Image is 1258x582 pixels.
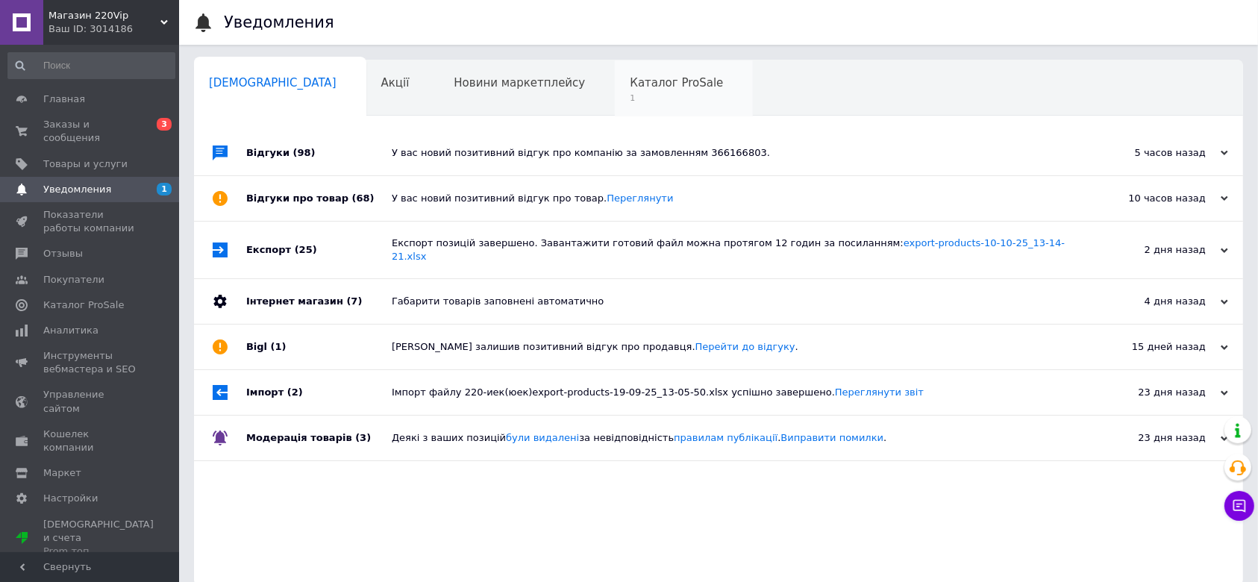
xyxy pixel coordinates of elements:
span: (7) [346,295,362,307]
span: 1 [157,183,172,195]
div: Експорт позицій завершено. Завантажити готовий файл можна протягом 12 годин за посиланням: [392,237,1079,263]
span: (25) [295,244,317,255]
span: Акції [381,76,410,90]
span: Каталог ProSale [43,298,124,312]
div: Інтернет магазин [246,279,392,324]
span: Кошелек компании [43,428,138,454]
div: Імпорт [246,370,392,415]
span: Настройки [43,492,98,505]
a: були видалені [506,432,579,443]
div: Ваш ID: 3014186 [48,22,179,36]
span: (1) [271,341,287,352]
a: Виправити помилки [780,432,883,443]
span: Магазин 220Vip [48,9,160,22]
div: 2 дня назад [1079,243,1228,257]
div: У вас новий позитивний відгук про товар. [392,192,1079,205]
span: Управление сайтом [43,388,138,415]
span: Новини маркетплейсу [454,76,585,90]
span: (3) [355,432,371,443]
div: 15 дней назад [1079,340,1228,354]
div: Відгуки про товар [246,176,392,221]
div: Bigl [246,325,392,369]
span: (2) [287,387,303,398]
div: Модерація товарів [246,416,392,460]
span: (68) [352,193,375,204]
a: Переглянути [607,193,673,204]
span: Покупатели [43,273,104,287]
span: 1 [630,93,723,104]
div: Імпорт файлу 220-иек(юек)export-products-19-09-25_13-05-50.xlsx успішно завершено. [392,386,1079,399]
span: [DEMOGRAPHIC_DATA] [209,76,337,90]
div: 4 дня назад [1079,295,1228,308]
a: Переглянути звіт [835,387,924,398]
a: правилам публікації [674,432,777,443]
div: Відгуки [246,131,392,175]
a: Перейти до відгуку [695,341,795,352]
div: 5 часов назад [1079,146,1228,160]
div: Габарити товарів заповнені автоматично [392,295,1079,308]
span: Уведомления [43,183,111,196]
div: Деякі з ваших позицій за невідповідність . . [392,431,1079,445]
div: Експорт [246,222,392,278]
span: (98) [293,147,316,158]
span: Показатели работы компании [43,208,138,235]
span: Каталог ProSale [630,76,723,90]
span: Заказы и сообщения [43,118,138,145]
button: Чат с покупателем [1224,491,1254,521]
div: Prom топ [43,545,154,558]
div: 23 дня назад [1079,431,1228,445]
div: У вас новий позитивний відгук про компанію за замовленням 366166803. [392,146,1079,160]
div: 23 дня назад [1079,386,1228,399]
span: Аналитика [43,324,98,337]
span: [DEMOGRAPHIC_DATA] и счета [43,518,154,559]
span: Маркет [43,466,81,480]
div: [PERSON_NAME] залишив позитивний відгук про продавця. . [392,340,1079,354]
span: 3 [157,118,172,131]
span: Товары и услуги [43,157,128,171]
input: Поиск [7,52,175,79]
span: Отзывы [43,247,83,260]
div: 10 часов назад [1079,192,1228,205]
span: Инструменты вебмастера и SEO [43,349,138,376]
h1: Уведомления [224,13,334,31]
span: Главная [43,93,85,106]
